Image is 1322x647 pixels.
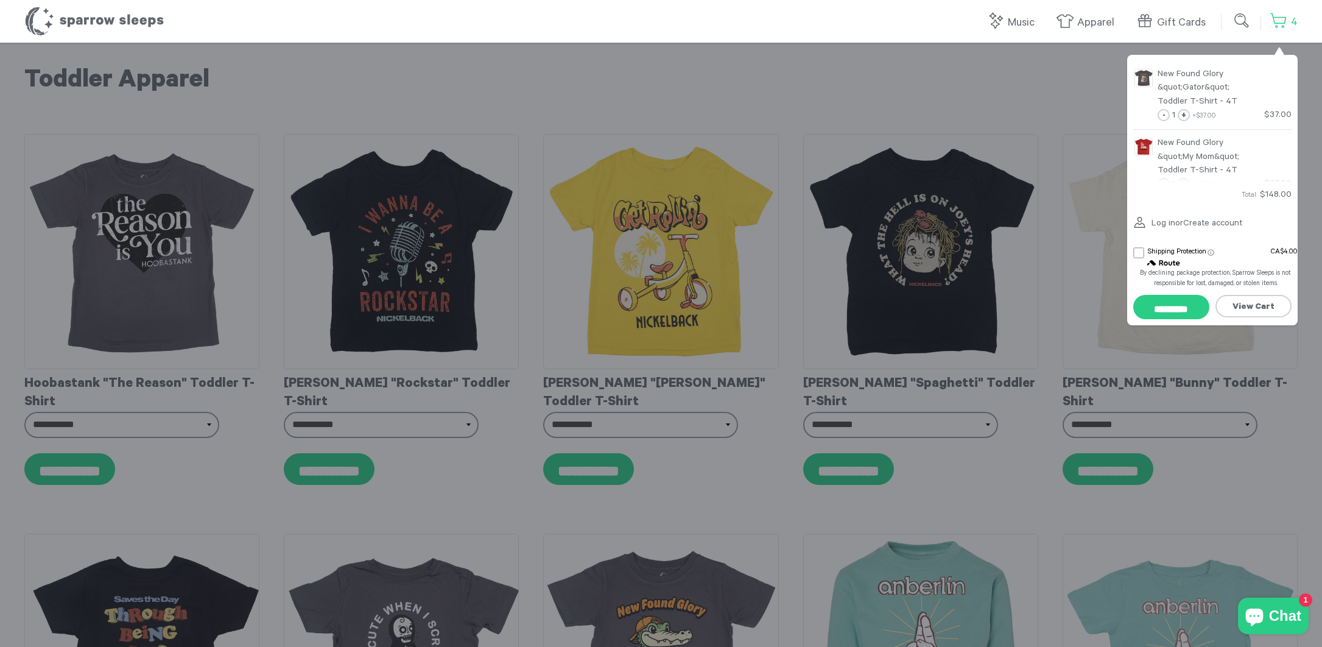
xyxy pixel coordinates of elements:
[1133,241,1298,295] div: route shipping protection selector element
[1133,295,1209,319] input: Checkout with Shipping Protection included for an additional fee as listed above
[1148,249,1206,256] span: Shipping Protection
[1133,208,1298,240] div: or
[1260,191,1292,200] span: $148.00
[1242,192,1257,200] span: Total:
[1158,136,1292,178] a: New Found Glory &quot;My Mom&quot; Toddler T-Shirt - 4T
[1215,295,1292,317] a: View Cart
[1158,178,1170,190] a: -
[1183,219,1242,229] a: Create account
[1264,109,1292,122] div: $37.00
[1264,178,1292,191] div: $37.00
[1158,139,1239,176] span: New Found Glory &quot;My Mom&quot; Toddler T-Shirt - 4T
[1271,247,1298,258] div: CA$4.00
[1208,249,1214,256] span: Learn more
[1158,109,1170,121] a: -
[1192,113,1216,121] span: ×
[1158,70,1237,107] span: New Found Glory &quot;Gator&quot; Toddler T-Shirt - 4T
[1178,178,1190,190] a: +
[1056,10,1120,36] a: Apparel
[1158,67,1292,109] a: New Found Glory &quot;Gator&quot; Toddler T-Shirt - 4T
[1230,9,1254,33] input: Submit
[1196,113,1216,121] span: $37.00
[1172,180,1175,190] span: 1
[1133,210,1175,238] a: Log in
[1172,111,1175,121] span: 1
[1178,109,1190,121] a: +
[24,6,164,37] h1: Sparrow Sleeps
[1270,9,1298,35] a: 4
[986,10,1041,36] a: Music
[1196,182,1216,189] span: $37.00
[1136,10,1212,36] a: Gift Cards
[1234,598,1312,637] inbox-online-store-chat: Shopify online store chat
[1192,182,1216,189] span: ×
